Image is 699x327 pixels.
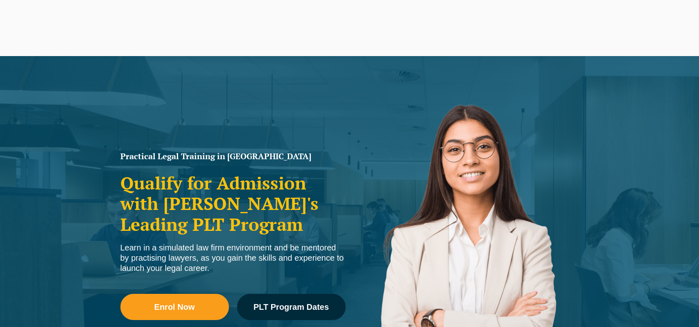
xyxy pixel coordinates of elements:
div: Learn in a simulated law firm environment and be mentored by practising lawyers, as you gain the ... [120,243,346,273]
a: PLT Program Dates [237,294,346,320]
span: Enrol Now [154,303,195,311]
h2: Qualify for Admission with [PERSON_NAME]'s Leading PLT Program [120,173,346,235]
a: Enrol Now [120,294,229,320]
h1: Practical Legal Training in [GEOGRAPHIC_DATA] [120,152,346,160]
span: PLT Program Dates [253,303,329,311]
